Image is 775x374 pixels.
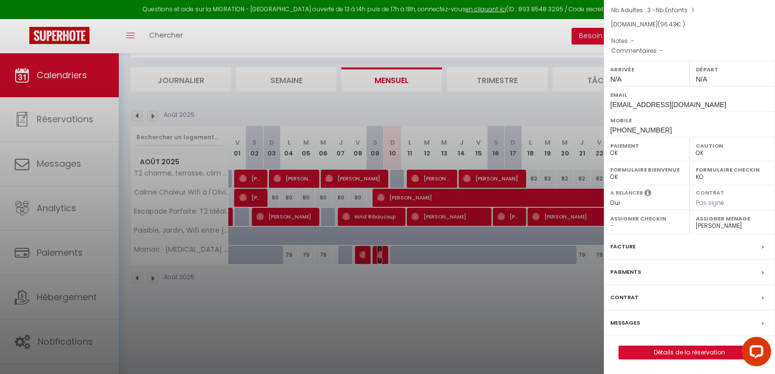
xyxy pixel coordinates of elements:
a: Détails de la réservation [619,346,760,359]
label: Assigner Menage [696,214,769,223]
p: Notes : [611,36,768,46]
span: Pas signé [696,198,724,207]
iframe: LiveChat chat widget [734,333,775,374]
span: Nb Enfants : 1 [656,6,694,14]
span: 96.43 [660,20,676,28]
label: Paiements [610,267,641,277]
p: Commentaires : [611,46,768,56]
label: Contrat [696,189,724,195]
label: Départ [696,65,769,74]
label: Contrat [610,292,639,303]
label: Caution [696,141,769,151]
label: Paiement [610,141,683,151]
label: Formulaire Checkin [696,165,769,175]
label: Messages [610,318,640,328]
span: ( € ) [658,20,685,28]
label: A relancer [610,189,643,197]
span: - [631,37,634,45]
label: Assigner Checkin [610,214,683,223]
span: Nb Adultes : 3 - [611,6,694,14]
span: [EMAIL_ADDRESS][DOMAIN_NAME] [610,101,726,109]
span: N/A [610,75,621,83]
label: Mobile [610,115,769,125]
button: Détails de la réservation [619,346,760,359]
label: Formulaire Bienvenue [610,165,683,175]
span: N/A [696,75,707,83]
span: [PHONE_NUMBER] [610,126,672,134]
label: Email [610,90,769,100]
div: [DOMAIN_NAME] [611,20,768,29]
span: - [660,46,663,55]
label: Arrivée [610,65,683,74]
i: Sélectionner OUI si vous souhaiter envoyer les séquences de messages post-checkout [644,189,651,199]
label: Facture [610,242,636,252]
